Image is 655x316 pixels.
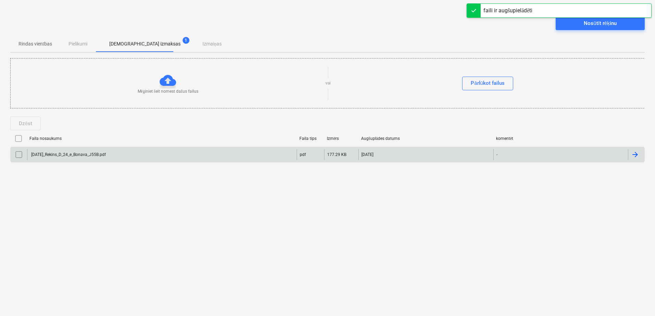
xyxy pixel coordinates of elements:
div: [DATE]_Rekins_D_24_e_Bonava_J55B.pdf [30,152,106,157]
button: Pārlūkot failus [462,77,513,90]
div: Augšuplādes datums [361,136,491,141]
div: Faila tips [299,136,321,141]
p: Mēģiniet šeit nomest dažus failus [138,89,198,94]
p: vai [325,80,331,86]
div: Mēģiniet šeit nomest dažus failusvaiPārlūkot failus [10,58,645,108]
div: Nosūtīt rēķinu [584,19,616,28]
div: Pārlūkot failus [471,79,505,88]
div: Izmērs [327,136,356,141]
p: [DEMOGRAPHIC_DATA] izmaksas [109,40,181,48]
div: [DATE] [361,152,373,157]
p: Rindas vienības [18,40,52,48]
div: pdf [300,152,306,157]
button: Nosūtīt rēķinu [556,16,645,30]
div: 177.29 KB [327,152,346,157]
div: komentēt [496,136,626,141]
span: 1 [183,37,189,44]
div: Faila nosaukums [29,136,294,141]
div: faili ir augšupielādēti [483,6,532,15]
div: - [496,152,497,157]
